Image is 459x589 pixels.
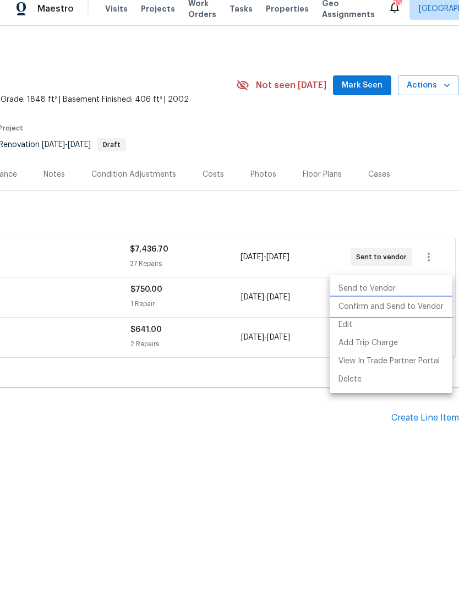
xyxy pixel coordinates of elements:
li: Delete [330,379,452,397]
li: Add Trip Charge [330,343,452,361]
li: Confirm and Send to Vendor [330,307,452,325]
li: View In Trade Partner Portal [330,361,452,379]
li: Edit [330,325,452,343]
li: Send to Vendor [330,288,452,307]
